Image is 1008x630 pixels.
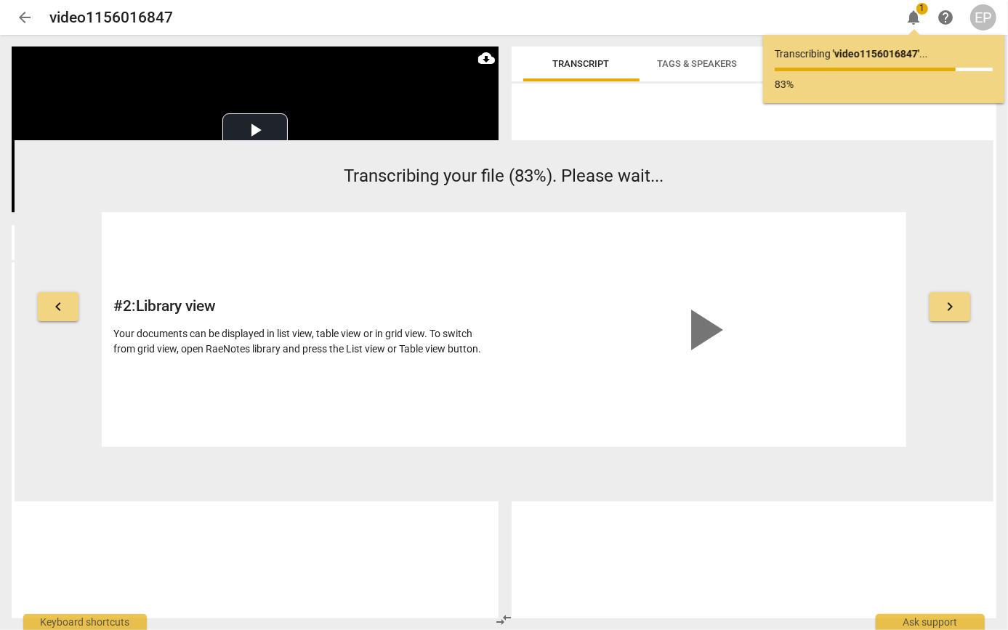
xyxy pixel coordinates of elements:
[23,614,147,630] div: Keyboard shortcuts
[478,49,496,67] span: cloud_download
[876,614,985,630] div: Ask support
[932,4,959,31] a: Help
[775,47,993,62] p: Transcribing ...
[970,4,996,31] button: EP
[49,298,67,315] span: keyboard_arrow_left
[49,9,173,27] h2: video1156016847
[16,9,33,26] span: arrow_back
[553,58,610,69] span: Transcript
[113,297,496,315] h2: # 2 : Library view
[905,9,922,26] span: notifications
[916,3,928,15] span: 1
[495,611,512,629] span: compare_arrows
[113,326,496,356] div: Your documents can be displayed in list view, table view or in grid view. To switch from grid vie...
[658,58,738,69] span: Tags & Speakers
[344,166,664,186] span: Transcribing your file (83%). Please wait...
[833,48,919,60] b: ' video1156016847 '
[900,4,927,31] button: Notifications
[941,298,959,315] span: keyboard_arrow_right
[775,77,993,92] p: 83%
[937,9,954,26] span: help
[669,295,738,365] span: play_arrow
